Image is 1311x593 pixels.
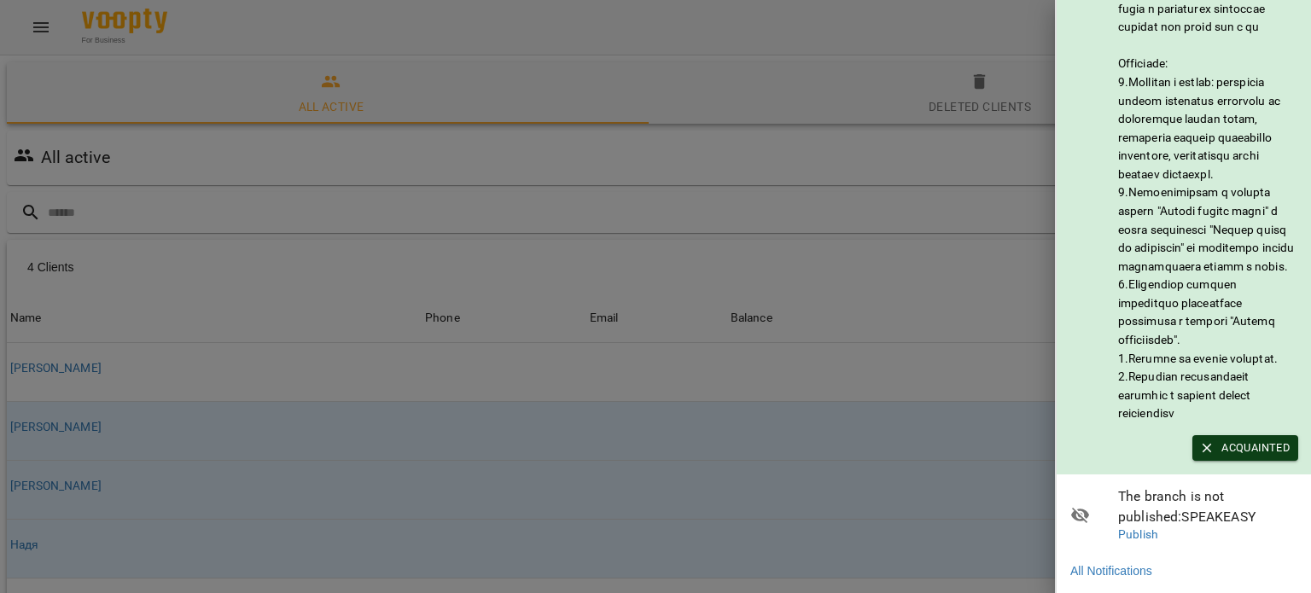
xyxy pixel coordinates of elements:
a: Publish [1118,527,1158,541]
span: The branch is not published : SPEAKEASY [1118,486,1298,526]
button: Acquainted [1192,435,1298,461]
span: Acquainted [1201,439,1290,457]
a: All Notifications [1070,562,1152,579]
